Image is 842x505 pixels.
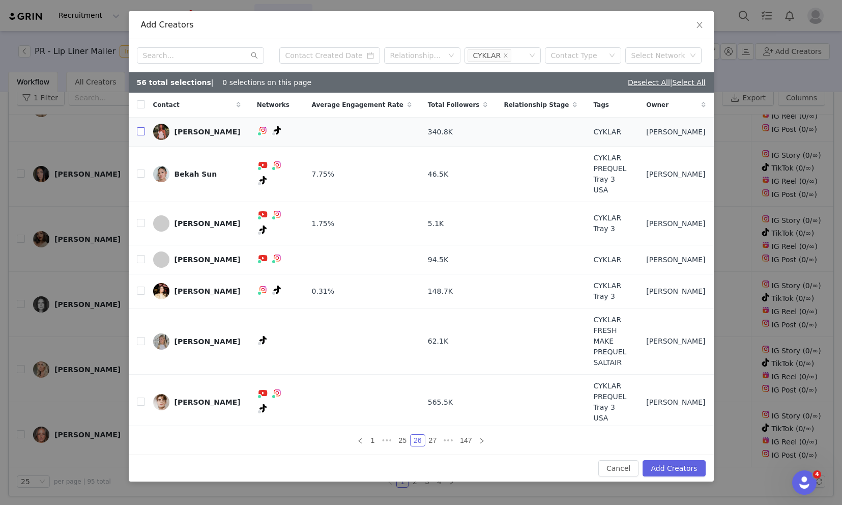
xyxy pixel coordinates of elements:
[628,78,670,87] a: Deselect All
[593,381,626,424] span: CYKLAR PREQUEL Tray 3 USA
[395,434,410,446] li: 25
[448,52,454,60] i: icon: down
[646,286,705,297] span: [PERSON_NAME]
[153,333,169,350] img: b970adc9-e6b5-4461-a322-dfa44ec989df.jpg
[137,47,264,64] input: Search...
[792,470,817,495] iframe: Intercom live chat
[425,434,441,446] li: 27
[479,438,485,444] i: icon: right
[646,255,705,265] span: [PERSON_NAME]
[646,100,669,109] span: Owner
[312,218,334,229] span: 1.75%
[366,434,379,446] li: 1
[153,215,241,232] a: [PERSON_NAME]
[153,166,241,182] a: Bekah Sun
[259,286,267,294] img: instagram.svg
[504,100,569,109] span: Relationship Stage
[813,470,821,479] span: 4
[273,254,281,262] img: instagram.svg
[631,50,686,61] div: Select Network
[456,434,475,446] li: 147
[354,434,366,446] li: Previous Page
[273,210,281,218] img: instagram.svg
[685,11,714,40] button: Close
[251,52,258,59] i: icon: search
[609,52,615,60] i: icon: down
[643,460,705,476] button: Add Creators
[175,170,217,178] div: Bekah Sun
[175,398,241,406] div: [PERSON_NAME]
[646,397,705,408] span: [PERSON_NAME]
[428,127,453,137] span: 340.8K
[646,169,705,180] span: [PERSON_NAME]
[426,435,440,446] a: 27
[273,389,281,397] img: instagram.svg
[390,50,443,61] div: Relationship Stage
[153,394,241,410] a: [PERSON_NAME]
[593,213,621,234] span: CYKLAR Tray 3
[379,434,395,446] span: •••
[175,219,241,228] div: [PERSON_NAME]
[428,397,453,408] span: 565.5K
[153,394,169,410] img: 01a092b7-2f53-4092-a275-30024c4a5e11.jpg
[153,251,241,268] a: [PERSON_NAME]
[503,53,508,59] i: icon: close
[153,124,169,140] img: 2f73ffb4-0b46-452b-843f-e97d938e2620.jpg
[395,435,410,446] a: 25
[312,286,334,297] span: 0.31%
[551,50,604,61] div: Contact Type
[153,166,169,182] img: 031f7911-28c2-4c69-a3cc-e97060f03133.jpg
[367,52,374,59] i: icon: calendar
[137,78,211,87] b: 56 total selections
[593,127,621,137] span: CYKLAR
[440,434,456,446] span: •••
[440,434,456,446] li: Next 3 Pages
[175,128,241,136] div: [PERSON_NAME]
[593,153,626,195] span: CYKLAR PREQUEL Tray 3 USA
[357,438,363,444] i: icon: left
[175,287,241,295] div: [PERSON_NAME]
[670,78,706,87] span: |
[428,218,444,229] span: 5.1K
[257,100,289,109] span: Networks
[279,47,380,64] input: Contact Created Date
[473,50,501,61] div: CYKLAR
[695,21,704,29] i: icon: close
[175,338,241,346] div: [PERSON_NAME]
[141,19,702,31] div: Add Creators
[646,218,705,229] span: [PERSON_NAME]
[457,435,475,446] a: 147
[137,77,312,88] div: | 0 selections on this page
[153,100,180,109] span: Contact
[312,100,403,109] span: Average Engagement Rate
[468,49,512,62] li: CYKLAR
[428,336,448,347] span: 62.1K
[367,435,378,446] a: 1
[428,255,448,265] span: 94.5K
[153,333,241,350] a: [PERSON_NAME]
[646,127,705,137] span: [PERSON_NAME]
[411,435,425,446] a: 26
[153,283,169,299] img: 347b4eba-8a5a-45d0-b701-493ac2484b35.jpg
[593,280,621,302] span: CYKLAR Tray 3
[690,52,696,60] i: icon: down
[593,315,626,368] span: CYKLAR FRESH MAKE PREQUEL SALTAIR
[593,255,621,265] span: CYKLAR
[175,256,241,264] div: [PERSON_NAME]
[673,78,706,87] a: Select All
[259,126,267,134] img: instagram.svg
[312,169,334,180] span: 7.75%
[273,161,281,169] img: instagram.svg
[598,460,638,476] button: Cancel
[153,124,241,140] a: [PERSON_NAME]
[379,434,395,446] li: Previous 3 Pages
[428,286,453,297] span: 148.7K
[646,336,705,347] span: [PERSON_NAME]
[593,100,608,109] span: Tags
[428,169,448,180] span: 46.5K
[153,283,241,299] a: [PERSON_NAME]
[476,434,488,446] li: Next Page
[428,100,480,109] span: Total Followers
